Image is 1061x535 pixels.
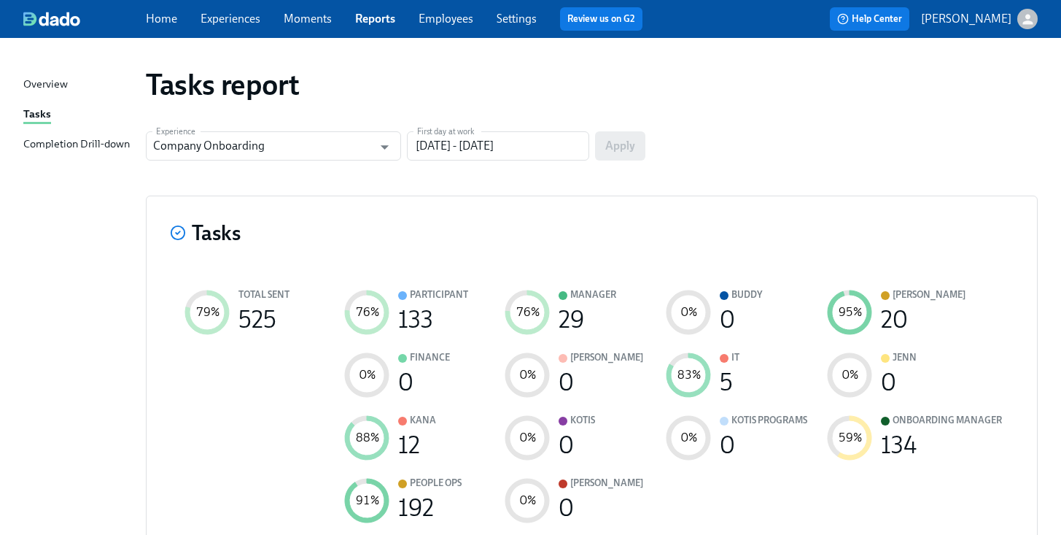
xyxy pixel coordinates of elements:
[410,350,450,366] div: Finance
[238,287,289,303] div: TOTAL SENT
[23,76,68,94] div: Overview
[398,312,433,328] div: 133
[681,305,697,319] text: 0 %
[355,12,395,26] a: Reports
[146,67,299,102] h1: Tasks report
[830,7,909,31] button: Help Center
[410,412,436,428] div: Kana
[360,368,376,382] text: 0 %
[921,9,1038,29] button: [PERSON_NAME]
[356,305,379,319] text: 76 %
[893,350,917,366] div: Jenn
[731,412,807,428] div: Kotis Programs
[837,12,902,26] span: Help Center
[520,431,536,444] text: 0 %
[567,12,635,26] a: Review us on G2
[842,368,858,382] text: 0 %
[881,312,908,328] div: 20
[720,374,733,390] div: 5
[881,437,917,453] div: 134
[410,475,462,491] div: People Ops
[373,136,396,158] button: Open
[356,431,379,444] text: 88 %
[201,12,260,26] a: Experiences
[559,374,574,390] div: 0
[398,500,434,516] div: 192
[497,12,537,26] a: Settings
[196,305,219,319] text: 79 %
[238,312,276,328] div: 525
[559,500,574,516] div: 0
[570,350,643,366] div: [PERSON_NAME]
[146,12,177,26] a: Home
[559,312,584,328] div: 29
[419,12,473,26] a: Employees
[398,437,420,453] div: 12
[677,368,701,382] text: 83 %
[23,76,134,94] a: Overview
[23,12,146,26] a: dado
[720,437,735,453] div: 0
[410,287,468,303] div: Participant
[560,7,642,31] button: Review us on G2
[23,136,130,154] div: Completion Drill-down
[570,412,595,428] div: Kotis
[881,374,896,390] div: 0
[520,368,536,382] text: 0 %
[681,431,697,444] text: 0 %
[23,106,51,124] div: Tasks
[731,350,739,366] div: IT
[559,437,574,453] div: 0
[570,475,643,491] div: [PERSON_NAME]
[893,412,1002,428] div: Onboarding Manager
[192,220,241,246] h3: Tasks
[893,287,965,303] div: [PERSON_NAME]
[720,312,735,328] div: 0
[921,11,1011,27] p: [PERSON_NAME]
[839,431,862,444] text: 59 %
[398,374,413,390] div: 0
[520,493,536,507] text: 0 %
[356,493,379,507] text: 91 %
[23,106,134,124] a: Tasks
[570,287,616,303] div: Manager
[731,287,763,303] div: Buddy
[284,12,332,26] a: Moments
[23,136,134,154] a: Completion Drill-down
[839,305,862,319] text: 95 %
[23,12,80,26] img: dado
[516,305,540,319] text: 76 %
